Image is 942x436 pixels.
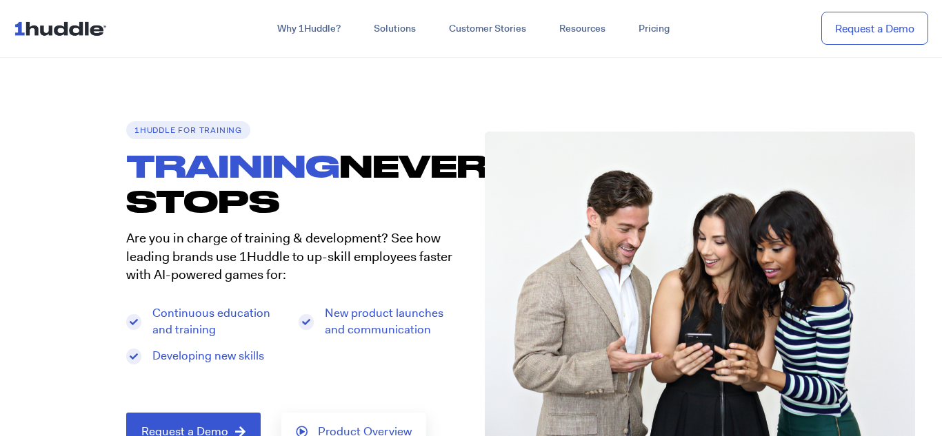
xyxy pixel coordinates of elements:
[149,348,264,364] span: Developing new skills
[14,15,112,41] img: ...
[432,17,543,41] a: Customer Stories
[622,17,686,41] a: Pricing
[126,147,339,183] span: TRAINING
[357,17,432,41] a: Solutions
[126,148,471,219] h1: NEVER STOPS
[126,121,250,139] h6: 1Huddle for TRAINING
[149,305,285,338] span: Continuous education and training
[821,12,928,45] a: Request a Demo
[543,17,622,41] a: Resources
[321,305,458,338] span: New product launches and communication
[126,229,457,284] p: Are you in charge of training & development? See how leading brands use 1Huddle to up-skill emplo...
[261,17,357,41] a: Why 1Huddle?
